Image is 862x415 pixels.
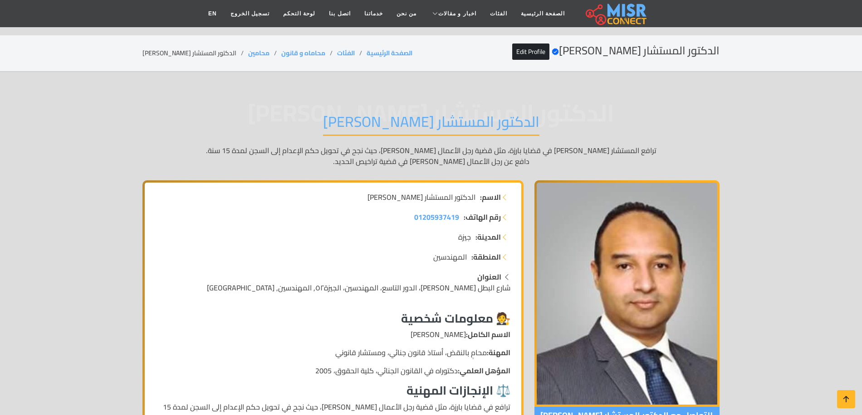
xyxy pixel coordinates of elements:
span: 01205937419 [414,210,459,224]
h3: ⚖️ الإنجازات المهنية [156,383,510,397]
a: لوحة التحكم [276,5,322,22]
strong: المؤهل العلمي: [458,364,510,377]
li: الدكتور المستشار [PERSON_NAME] [142,48,248,58]
strong: رقم الهاتف: [464,212,501,222]
a: الفئات [483,5,514,22]
p: محامٍ بالنقض، أستاذ قانون جنائي، ومستشار قانوني [156,347,510,358]
strong: المدينة: [475,232,501,242]
a: محاماه و قانون [281,47,325,59]
a: محامين [248,47,269,59]
strong: العنوان [477,270,501,284]
a: اتصل بنا [322,5,357,22]
h3: 🧑‍⚖️ معلومات شخصية [156,311,510,325]
a: EN [201,5,224,22]
strong: الاسم الكامل: [466,328,510,341]
svg: Verified account [552,48,559,55]
strong: المهنة: [487,346,510,359]
a: 01205937419 [414,212,459,222]
a: الفئات [337,47,355,59]
img: الدكتور المستشار محمد بهاء الدين أبوشقة [534,180,720,407]
a: الصفحة الرئيسية [514,5,572,22]
a: اخبار و مقالات [423,5,483,22]
span: المهندسين [433,251,467,262]
img: main.misr_connect [586,2,646,25]
a: الصفحة الرئيسية [367,47,412,59]
a: خدماتنا [358,5,390,22]
h2: الدكتور المستشار [PERSON_NAME] [512,44,720,58]
a: من نحن [390,5,423,22]
span: اخبار و مقالات [438,10,476,18]
p: ترافع المستشار [PERSON_NAME] في قضايا بارزة، مثل قضية رجل الأعمال [PERSON_NAME]، حيث نجح في تحويل... [142,145,720,167]
p: [PERSON_NAME] [156,329,510,340]
a: Edit Profile [512,43,549,60]
h1: الدكتور المستشار [PERSON_NAME] [323,113,539,136]
a: تسجيل الخروج [224,5,276,22]
strong: المنطقة: [471,251,501,262]
span: الدكتور المستشار [PERSON_NAME] [367,192,475,203]
p: دكتوراه في القانون الجنائي، كلية الحقوق، 2005 [156,365,510,376]
span: شارع البطل [PERSON_NAME]، الدور التاسع، المهندسين، الجيزة٥٢, المهندسين, [GEOGRAPHIC_DATA] [207,281,510,294]
strong: الاسم: [480,192,501,203]
span: جيزة [458,232,471,242]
